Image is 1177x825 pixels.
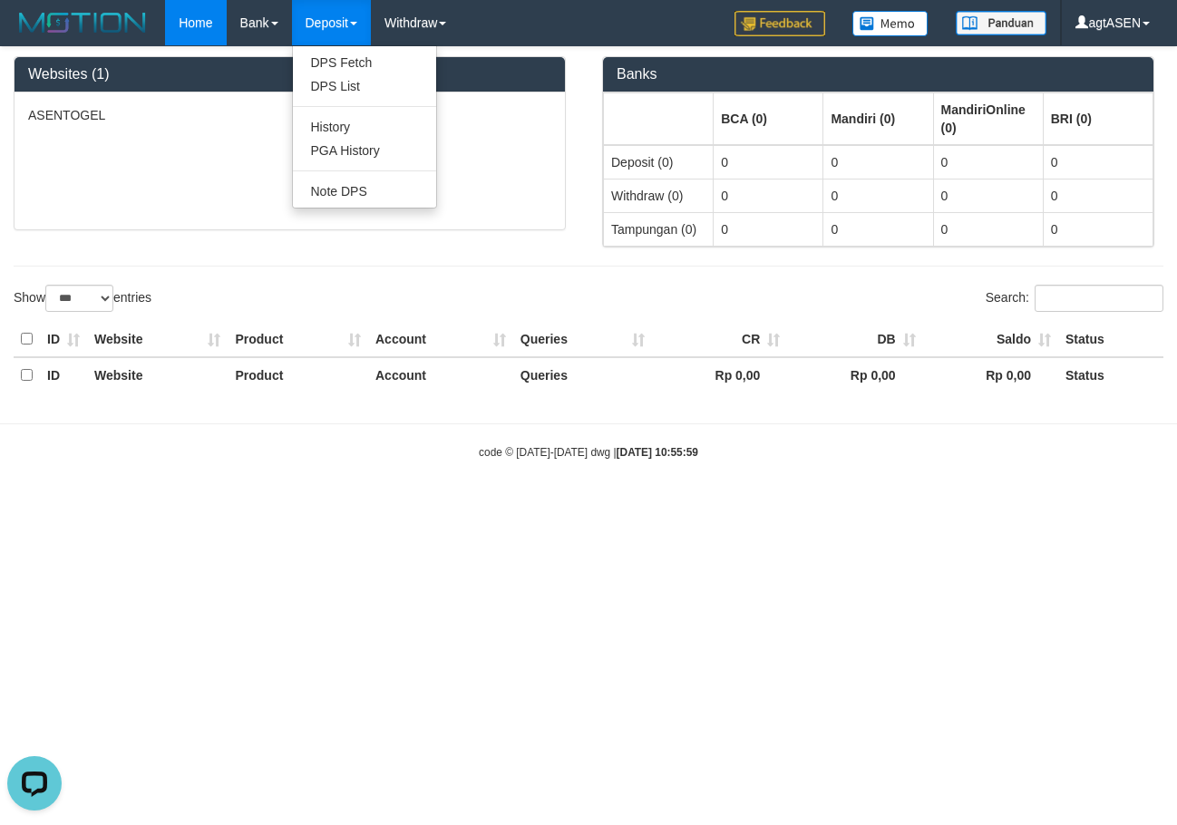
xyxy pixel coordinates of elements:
th: Account [368,357,513,393]
td: 0 [933,179,1043,212]
a: DPS List [293,74,436,98]
th: Website [87,357,228,393]
td: 0 [1043,179,1153,212]
td: Withdraw (0) [604,179,714,212]
th: Status [1058,357,1163,393]
td: 0 [933,212,1043,246]
th: ID [40,322,87,357]
td: 0 [1043,145,1153,180]
a: DPS Fetch [293,51,436,74]
th: Rp 0,00 [923,357,1058,393]
th: Rp 0,00 [652,357,787,393]
a: Note DPS [293,180,436,203]
th: Group: activate to sort column ascending [823,92,933,145]
th: Status [1058,322,1163,357]
th: Rp 0,00 [787,357,922,393]
input: Search: [1035,285,1163,312]
td: 0 [823,179,933,212]
th: Group: activate to sort column ascending [714,92,823,145]
th: Queries [513,322,652,357]
h3: Websites (1) [28,66,551,82]
label: Show entries [14,285,151,312]
th: Queries [513,357,652,393]
th: Product [228,357,368,393]
td: 0 [823,212,933,246]
button: Open LiveChat chat widget [7,7,62,62]
h3: Banks [617,66,1140,82]
img: panduan.png [956,11,1046,35]
label: Search: [986,285,1163,312]
img: MOTION_logo.png [14,9,151,36]
th: Product [228,322,368,357]
small: code © [DATE]-[DATE] dwg | [479,446,698,459]
td: 0 [933,145,1043,180]
img: Feedback.jpg [734,11,825,36]
th: ID [40,357,87,393]
td: 0 [714,145,823,180]
th: Group: activate to sort column ascending [1043,92,1153,145]
td: 0 [714,212,823,246]
img: Button%20Memo.svg [852,11,929,36]
th: Website [87,322,228,357]
strong: [DATE] 10:55:59 [617,446,698,459]
a: PGA History [293,139,436,162]
td: Tampungan (0) [604,212,714,246]
th: Saldo [923,322,1058,357]
td: 0 [823,145,933,180]
th: Group: activate to sort column ascending [933,92,1043,145]
td: 0 [1043,212,1153,246]
td: 0 [714,179,823,212]
th: DB [787,322,922,357]
th: Group: activate to sort column ascending [604,92,714,145]
th: CR [652,322,787,357]
a: History [293,115,436,139]
td: Deposit (0) [604,145,714,180]
th: Account [368,322,513,357]
select: Showentries [45,285,113,312]
p: ASENTOGEL [28,106,551,124]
